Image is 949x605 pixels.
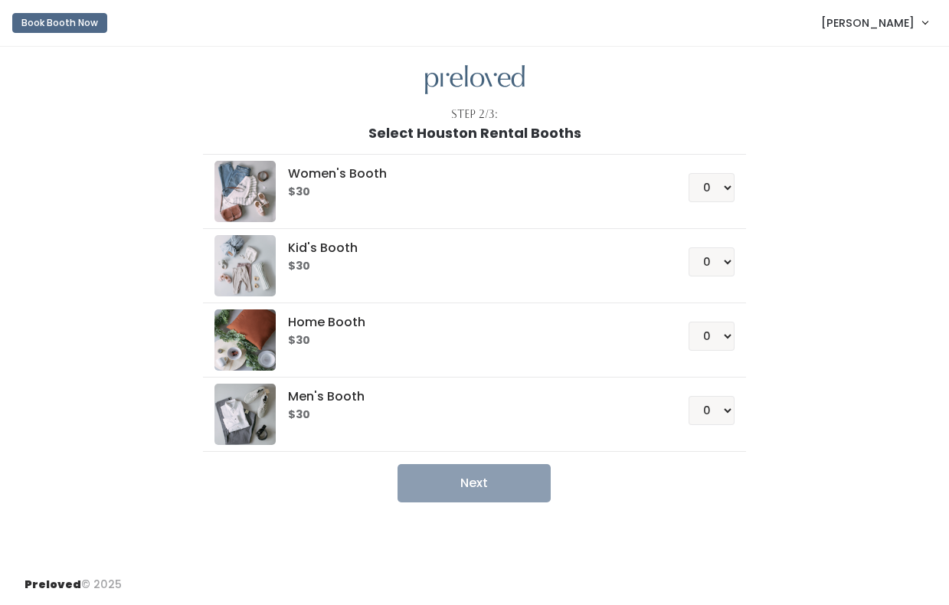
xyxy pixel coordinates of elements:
[821,15,915,31] span: [PERSON_NAME]
[288,316,652,329] h5: Home Booth
[12,6,107,40] a: Book Booth Now
[25,564,122,593] div: © 2025
[425,65,525,95] img: preloved logo
[288,186,652,198] h6: $30
[368,126,581,141] h1: Select Houston Rental Booths
[451,106,498,123] div: Step 2/3:
[288,409,652,421] h6: $30
[12,13,107,33] button: Book Booth Now
[288,335,652,347] h6: $30
[288,241,652,255] h5: Kid's Booth
[806,6,943,39] a: [PERSON_NAME]
[288,390,652,404] h5: Men's Booth
[214,161,276,222] img: preloved logo
[288,167,652,181] h5: Women's Booth
[25,577,81,592] span: Preloved
[214,309,276,371] img: preloved logo
[214,235,276,296] img: preloved logo
[214,384,276,445] img: preloved logo
[288,260,652,273] h6: $30
[398,464,551,502] button: Next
